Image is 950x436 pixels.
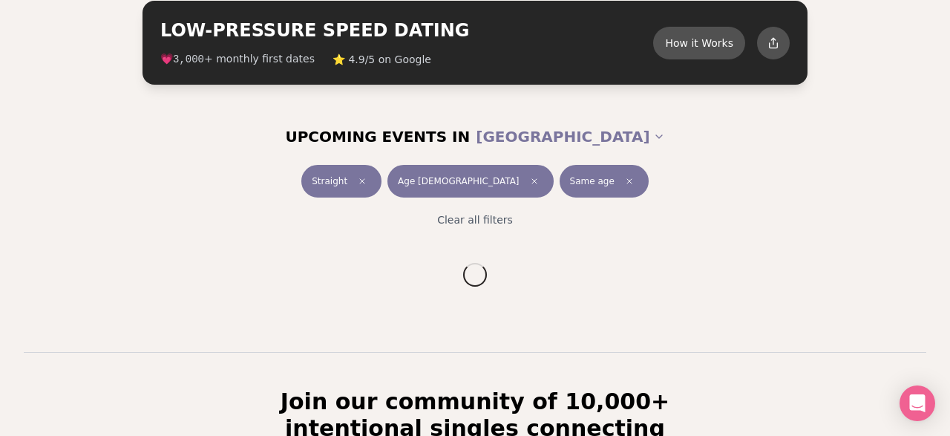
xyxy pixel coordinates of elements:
[332,52,431,67] span: ⭐ 4.9/5 on Google
[620,172,638,190] span: Clear preference
[560,165,649,198] button: Same ageClear preference
[653,27,745,59] button: How it Works
[387,165,553,198] button: Age [DEMOGRAPHIC_DATA]Clear age
[312,175,347,187] span: Straight
[285,126,470,147] span: UPCOMING EVENTS IN
[570,175,615,187] span: Same age
[353,172,371,190] span: Clear event type filter
[428,204,522,236] button: Clear all filters
[525,172,543,190] span: Clear age
[160,51,315,67] span: 💗 + monthly first dates
[900,385,935,421] div: Open Intercom Messenger
[398,175,519,187] span: Age [DEMOGRAPHIC_DATA]
[173,53,204,65] span: 3,000
[160,19,653,42] h2: LOW-PRESSURE SPEED DATING
[476,120,664,153] button: [GEOGRAPHIC_DATA]
[301,165,381,198] button: StraightClear event type filter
